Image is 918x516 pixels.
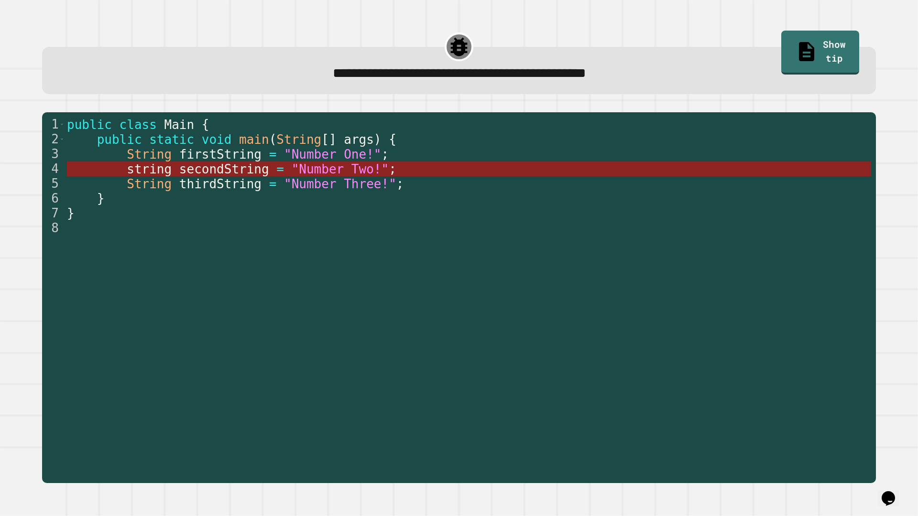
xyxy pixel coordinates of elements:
[164,118,194,132] span: Main
[59,132,65,147] span: Toggle code folding, rows 2 through 6
[42,206,65,221] div: 7
[284,177,396,191] span: "Number Three!"
[179,177,261,191] span: thirdString
[291,162,389,176] span: "Number Two!"
[42,132,65,147] div: 2
[42,147,65,161] div: 3
[269,177,276,191] span: =
[67,118,112,132] span: public
[42,176,65,191] div: 5
[42,191,65,206] div: 6
[179,162,269,176] span: secondString
[127,162,172,176] span: string
[119,118,156,132] span: class
[878,478,908,506] iframe: chat widget
[179,147,261,161] span: firstString
[42,221,65,236] div: 8
[239,132,269,147] span: main
[781,31,859,75] a: Show tip
[149,132,194,147] span: static
[284,147,382,161] span: "Number One!"
[127,147,172,161] span: String
[276,162,284,176] span: =
[276,132,321,147] span: String
[97,132,142,147] span: public
[269,147,276,161] span: =
[127,177,172,191] span: String
[344,132,374,147] span: args
[42,161,65,176] div: 4
[201,132,231,147] span: void
[59,117,65,132] span: Toggle code folding, rows 1 through 7
[42,117,65,132] div: 1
